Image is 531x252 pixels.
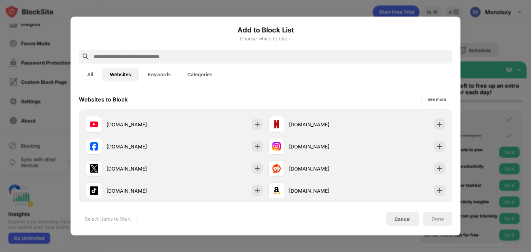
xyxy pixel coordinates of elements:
[90,142,98,151] img: favicons
[272,120,281,128] img: favicons
[90,186,98,195] img: favicons
[431,216,444,222] div: Done
[272,164,281,173] img: favicons
[106,165,174,172] div: [DOMAIN_NAME]
[139,68,179,81] button: Keywords
[289,143,357,150] div: [DOMAIN_NAME]
[79,68,102,81] button: All
[272,142,281,151] img: favicons
[289,187,357,194] div: [DOMAIN_NAME]
[79,25,452,35] h6: Add to Block List
[289,165,357,172] div: [DOMAIN_NAME]
[272,186,281,195] img: favicons
[179,68,221,81] button: Categories
[82,52,90,61] img: search.svg
[102,68,139,81] button: Websites
[90,120,98,128] img: favicons
[106,121,174,128] div: [DOMAIN_NAME]
[106,143,174,150] div: [DOMAIN_NAME]
[106,187,174,194] div: [DOMAIN_NAME]
[85,215,131,222] div: Select Items to Start
[289,121,357,128] div: [DOMAIN_NAME]
[427,96,446,103] div: See more
[394,216,411,222] div: Cancel
[79,36,452,41] div: Choose which to block
[90,164,98,173] img: favicons
[79,96,128,103] div: Websites to Block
